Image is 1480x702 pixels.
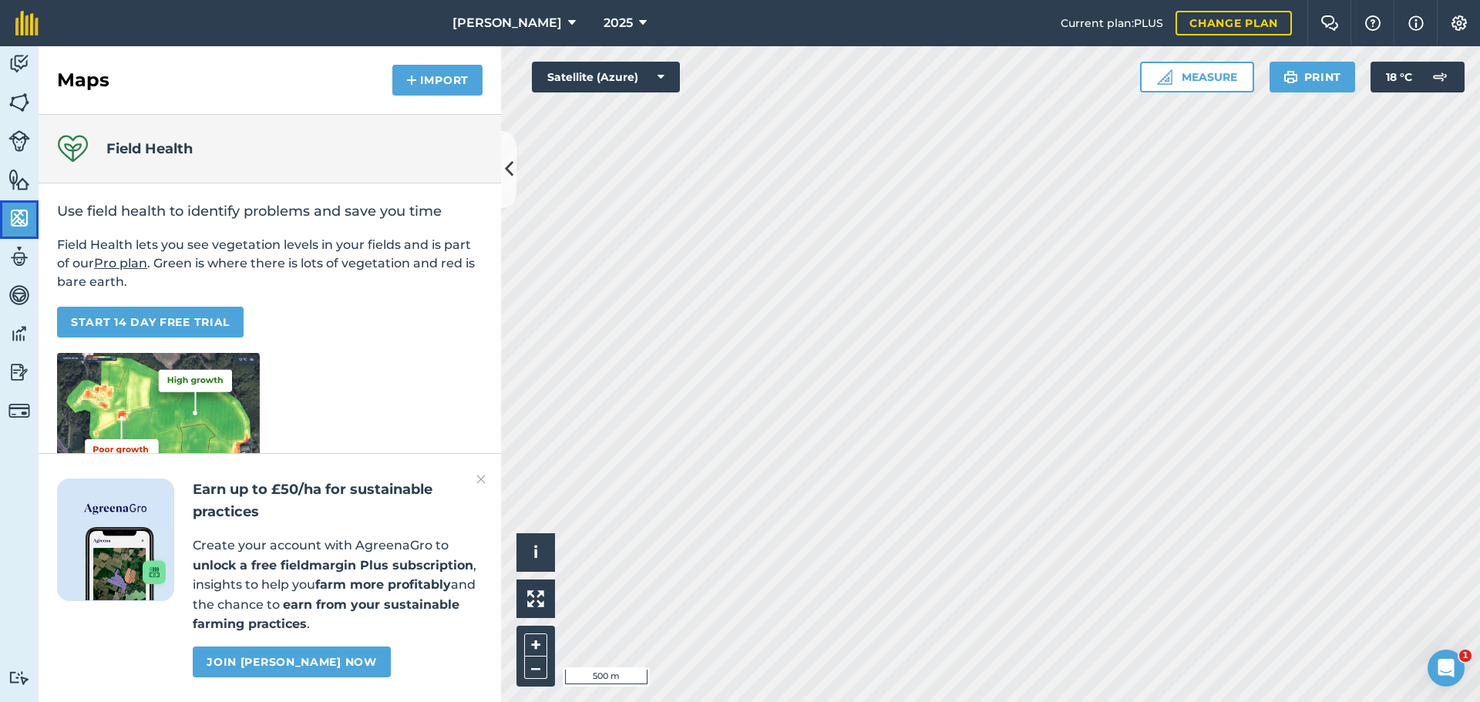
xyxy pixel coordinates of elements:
img: A question mark icon [1364,15,1382,31]
img: svg+xml;base64,PD94bWwgdmVyc2lvbj0iMS4wIiBlbmNvZGluZz0idXRmLTgiPz4KPCEtLSBHZW5lcmF0b3I6IEFkb2JlIE... [8,284,30,307]
button: Satellite (Azure) [532,62,680,92]
p: Field Health lets you see vegetation levels in your fields and is part of our . Green is where th... [57,236,483,291]
button: Import [392,65,483,96]
img: svg+xml;base64,PHN2ZyB4bWxucz0iaHR0cDovL3d3dy53My5vcmcvMjAwMC9zdmciIHdpZHRoPSI1NiIgaGVpZ2h0PSI2MC... [8,168,30,191]
img: svg+xml;base64,PD94bWwgdmVyc2lvbj0iMS4wIiBlbmNvZGluZz0idXRmLTgiPz4KPCEtLSBHZW5lcmF0b3I6IEFkb2JlIE... [8,130,30,152]
img: svg+xml;base64,PD94bWwgdmVyc2lvbj0iMS4wIiBlbmNvZGluZz0idXRmLTgiPz4KPCEtLSBHZW5lcmF0b3I6IEFkb2JlIE... [8,322,30,345]
img: svg+xml;base64,PHN2ZyB4bWxucz0iaHR0cDovL3d3dy53My5vcmcvMjAwMC9zdmciIHdpZHRoPSIxNCIgaGVpZ2h0PSIyNC... [406,71,417,89]
span: i [533,542,538,562]
a: Pro plan [94,256,147,270]
img: Ruler icon [1157,69,1172,85]
img: svg+xml;base64,PD94bWwgdmVyc2lvbj0iMS4wIiBlbmNvZGluZz0idXRmLTgiPz4KPCEtLSBHZW5lcmF0b3I6IEFkb2JlIE... [8,361,30,384]
span: 18 ° C [1386,62,1412,92]
img: svg+xml;base64,PHN2ZyB4bWxucz0iaHR0cDovL3d3dy53My5vcmcvMjAwMC9zdmciIHdpZHRoPSIxNyIgaGVpZ2h0PSIxNy... [1408,14,1424,32]
a: Change plan [1176,11,1292,35]
span: 1 [1459,650,1472,662]
img: svg+xml;base64,PHN2ZyB4bWxucz0iaHR0cDovL3d3dy53My5vcmcvMjAwMC9zdmciIHdpZHRoPSI1NiIgaGVpZ2h0PSI2MC... [8,207,30,230]
button: Measure [1140,62,1254,92]
img: svg+xml;base64,PHN2ZyB4bWxucz0iaHR0cDovL3d3dy53My5vcmcvMjAwMC9zdmciIHdpZHRoPSIyMiIgaGVpZ2h0PSIzMC... [476,470,486,489]
img: A cog icon [1450,15,1468,31]
strong: earn from your sustainable farming practices [193,597,459,632]
img: svg+xml;base64,PHN2ZyB4bWxucz0iaHR0cDovL3d3dy53My5vcmcvMjAwMC9zdmciIHdpZHRoPSIxOSIgaGVpZ2h0PSIyNC... [1283,68,1298,86]
button: + [524,633,547,657]
img: Four arrows, one pointing top left, one top right, one bottom right and the last bottom left [527,590,544,607]
a: Join [PERSON_NAME] now [193,647,390,677]
img: svg+xml;base64,PD94bWwgdmVyc2lvbj0iMS4wIiBlbmNvZGluZz0idXRmLTgiPz4KPCEtLSBHZW5lcmF0b3I6IEFkb2JlIE... [8,245,30,268]
img: svg+xml;base64,PD94bWwgdmVyc2lvbj0iMS4wIiBlbmNvZGluZz0idXRmLTgiPz4KPCEtLSBHZW5lcmF0b3I6IEFkb2JlIE... [8,670,30,685]
img: fieldmargin Logo [15,11,39,35]
h4: Field Health [106,138,193,160]
iframe: Intercom live chat [1428,650,1465,687]
strong: farm more profitably [315,577,451,592]
strong: unlock a free fieldmargin Plus subscription [193,558,473,573]
img: svg+xml;base64,PD94bWwgdmVyc2lvbj0iMS4wIiBlbmNvZGluZz0idXRmLTgiPz4KPCEtLSBHZW5lcmF0b3I6IEFkb2JlIE... [8,52,30,76]
h2: Maps [57,68,109,92]
h2: Earn up to £50/ha for sustainable practices [193,479,483,523]
img: svg+xml;base64,PHN2ZyB4bWxucz0iaHR0cDovL3d3dy53My5vcmcvMjAwMC9zdmciIHdpZHRoPSI1NiIgaGVpZ2h0PSI2MC... [8,91,30,114]
a: START 14 DAY FREE TRIAL [57,307,244,338]
span: Current plan : PLUS [1061,15,1163,32]
span: [PERSON_NAME] [452,14,562,32]
img: Two speech bubbles overlapping with the left bubble in the forefront [1320,15,1339,31]
img: svg+xml;base64,PD94bWwgdmVyc2lvbj0iMS4wIiBlbmNvZGluZz0idXRmLTgiPz4KPCEtLSBHZW5lcmF0b3I6IEFkb2JlIE... [8,400,30,422]
button: – [524,657,547,679]
span: 2025 [604,14,633,32]
button: 18 °C [1371,62,1465,92]
h2: Use field health to identify problems and save you time [57,202,483,220]
p: Create your account with AgreenaGro to , insights to help you and the chance to . [193,536,483,634]
button: Print [1270,62,1356,92]
img: Screenshot of the Gro app [86,527,166,600]
button: i [516,533,555,572]
img: svg+xml;base64,PD94bWwgdmVyc2lvbj0iMS4wIiBlbmNvZGluZz0idXRmLTgiPz4KPCEtLSBHZW5lcmF0b3I6IEFkb2JlIE... [1424,62,1455,92]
